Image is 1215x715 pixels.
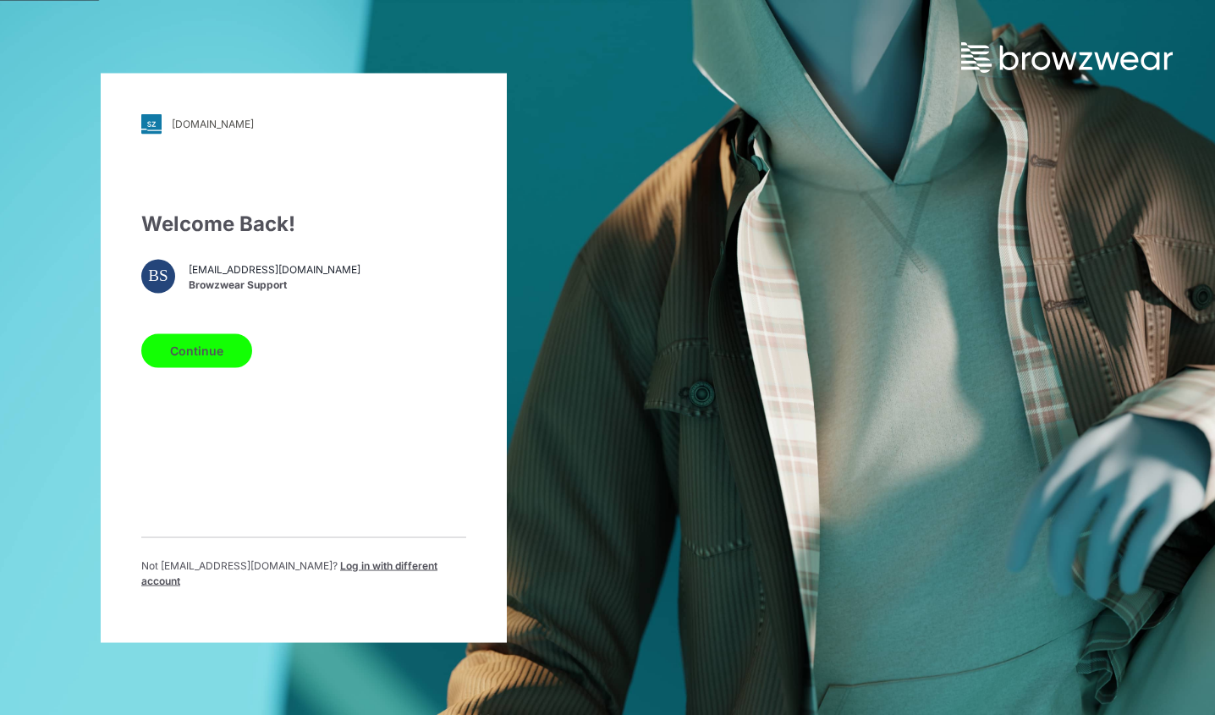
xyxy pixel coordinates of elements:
[961,42,1173,73] img: browzwear-logo.73288ffb.svg
[141,558,466,588] p: Not [EMAIL_ADDRESS][DOMAIN_NAME] ?
[189,278,360,293] span: Browzwear Support
[141,113,466,134] a: [DOMAIN_NAME]
[141,113,162,134] img: svg+xml;base64,PHN2ZyB3aWR0aD0iMjgiIGhlaWdodD0iMjgiIHZpZXdCb3g9IjAgMCAyOCAyOCIgZmlsbD0ibm9uZSIgeG...
[189,262,360,278] span: [EMAIL_ADDRESS][DOMAIN_NAME]
[172,118,254,130] div: [DOMAIN_NAME]
[141,333,252,367] button: Continue
[141,208,466,239] div: Welcome Back!
[141,259,175,293] div: BS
